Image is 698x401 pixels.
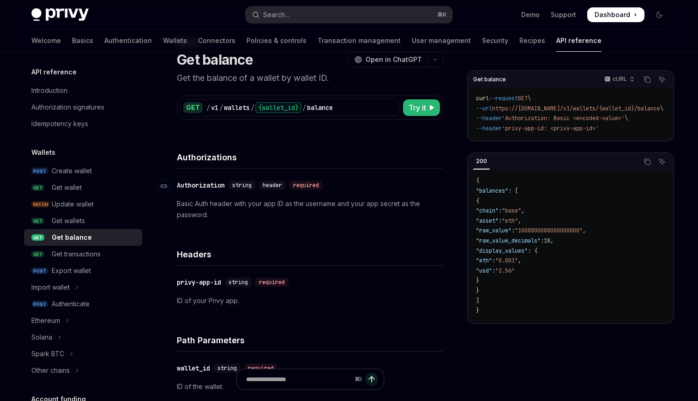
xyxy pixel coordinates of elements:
[158,177,177,195] a: Navigate to header
[177,295,443,306] p: ID of your Privy app.
[247,30,307,52] a: Policies & controls
[246,369,351,389] input: Ask a question...
[31,218,44,225] span: GET
[476,277,479,284] span: }
[599,72,638,87] button: cURL
[211,103,218,112] div: v1
[518,217,521,225] span: ,
[476,237,541,244] span: "raw_value_decimals"
[318,30,401,52] a: Transaction management
[24,115,142,132] a: Idempotency keys
[104,30,152,52] a: Authentication
[613,75,627,83] p: cURL
[52,249,101,260] div: Get transactions
[177,51,253,68] h1: Get balance
[219,103,223,112] div: /
[492,267,495,274] span: :
[502,207,521,214] span: "base"
[229,279,248,286] span: string
[476,307,479,314] span: }
[528,95,531,102] span: \
[489,95,518,102] span: --request
[476,177,479,184] span: {
[24,99,142,115] a: Authorization signatures
[72,30,93,52] a: Basics
[24,346,142,362] button: Toggle Spark BTC section
[656,73,668,85] button: Ask AI
[24,229,142,246] a: GETGet balance
[177,151,443,164] h4: Authorizations
[246,6,452,23] button: Open search
[412,30,471,52] a: User management
[24,296,142,312] a: POSTAuthenticate
[31,67,77,78] h5: API reference
[31,251,44,258] span: GET
[521,207,524,214] span: ,
[255,278,289,287] div: required
[495,257,518,264] span: "0.001"
[515,227,583,234] span: "1000000000000000000"
[544,237,550,244] span: 18
[492,257,495,264] span: :
[177,198,443,220] p: Basic Auth header with your app ID as the username and your app secret as the password.
[409,102,426,113] span: Try it
[625,115,628,122] span: \
[255,102,301,113] div: {wallet_id}
[660,105,663,112] span: \
[528,247,537,255] span: : {
[595,10,630,19] span: Dashboard
[24,82,142,99] a: Introduction
[476,105,492,112] span: --url
[518,257,521,264] span: ,
[403,99,440,116] button: Try it
[31,8,89,21] img: dark logo
[476,187,508,194] span: "balances"
[476,207,499,214] span: "chain"
[251,103,254,112] div: /
[518,95,528,102] span: GET
[52,265,91,276] div: Export wallet
[587,7,644,22] a: Dashboard
[52,298,90,310] div: Authenticate
[541,237,544,244] span: :
[177,278,221,287] div: privy-app-id
[499,207,502,214] span: :
[476,95,489,102] span: curl
[551,10,576,19] a: Support
[492,105,660,112] span: https://[DOMAIN_NAME]/v1/wallets/{wallet_id}/balance
[31,332,52,343] div: Solana
[232,182,252,189] span: string
[183,102,203,113] div: GET
[24,262,142,279] a: POSTExport wallet
[31,365,70,376] div: Other chains
[473,76,506,83] span: Get balance
[302,103,306,112] div: /
[206,103,210,112] div: /
[521,10,540,19] a: Demo
[31,102,104,113] div: Authorization signatures
[244,364,277,373] div: required
[24,213,142,229] a: GETGet wallets
[52,182,82,193] div: Get wallet
[224,103,250,112] div: wallets
[52,165,92,176] div: Create wallet
[476,297,479,304] span: ]
[52,215,85,226] div: Get wallets
[177,248,443,261] h4: Headers
[476,217,499,225] span: "asset"
[177,72,443,85] p: Get the balance of a wallet by wallet ID.
[495,267,515,274] span: "2.56"
[24,329,142,346] button: Toggle Solana section
[31,168,48,175] span: POST
[476,125,502,132] span: --header
[24,279,142,296] button: Toggle Import wallet section
[177,181,225,190] div: Authorization
[349,52,427,67] button: Open in ChatGPT
[31,30,61,52] a: Welcome
[52,232,92,243] div: Get balance
[473,156,490,167] div: 200
[502,115,625,122] span: 'Authorization: Basic <encoded-value>'
[31,315,60,326] div: Ethereum
[177,334,443,346] h4: Path Parameters
[31,147,55,158] h5: Wallets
